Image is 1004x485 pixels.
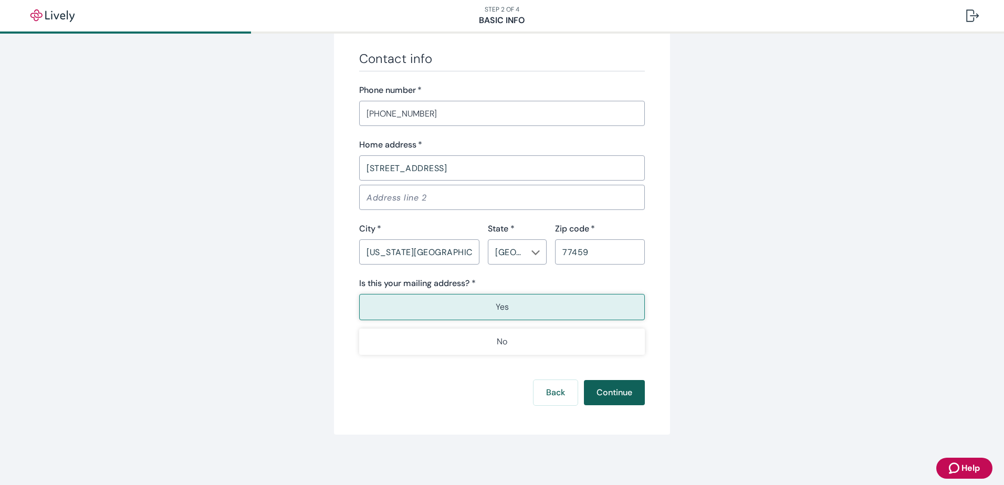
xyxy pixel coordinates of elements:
[359,223,381,235] label: City
[359,103,645,124] input: (555) 555-5555
[496,301,509,313] p: Yes
[488,223,515,235] label: State *
[359,157,645,178] input: Address line 1
[534,380,578,405] button: Back
[359,51,645,67] h3: Contact info
[359,187,645,208] input: Address line 2
[359,241,479,262] input: City
[359,329,645,355] button: No
[23,9,82,22] img: Lively
[531,248,540,257] svg: Chevron icon
[584,380,645,405] button: Continue
[958,3,987,28] button: Log out
[936,458,992,479] button: Zendesk support iconHelp
[359,84,422,97] label: Phone number
[555,223,595,235] label: Zip code
[497,335,507,348] p: No
[961,462,980,475] span: Help
[530,247,541,258] button: Open
[359,277,476,290] label: Is this your mailing address? *
[359,139,422,151] label: Home address
[949,462,961,475] svg: Zendesk support icon
[359,294,645,320] button: Yes
[491,245,526,259] input: --
[555,241,645,262] input: Zip code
